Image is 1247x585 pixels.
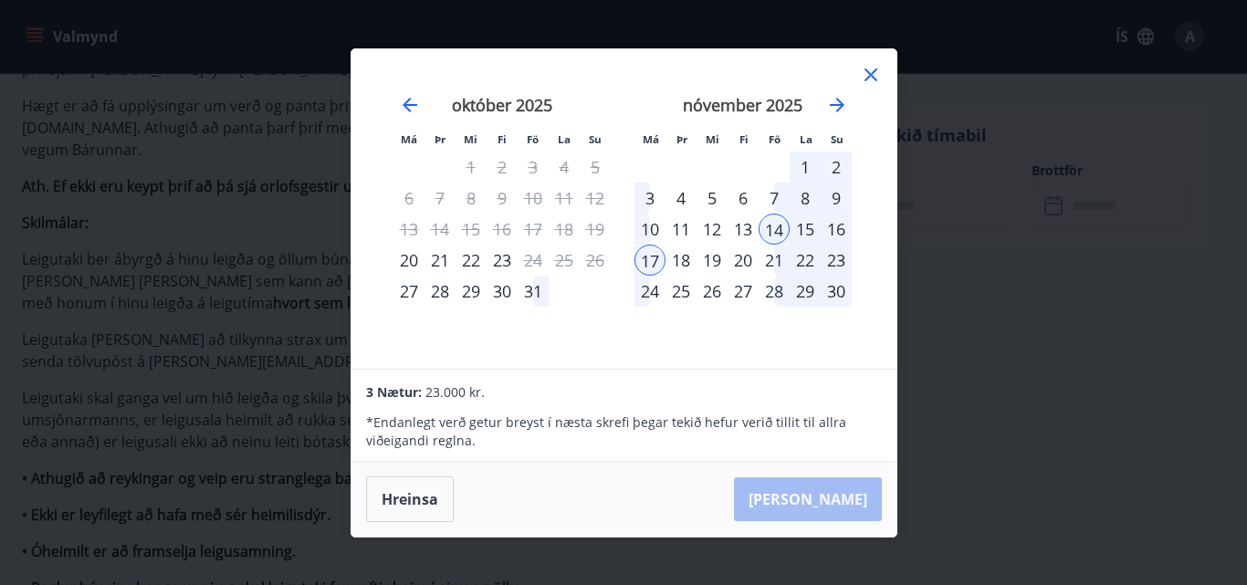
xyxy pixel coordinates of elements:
[697,183,728,214] div: 5
[456,276,487,307] div: 29
[589,132,602,146] small: Su
[518,276,549,307] div: 31
[759,214,790,245] div: 14
[393,214,424,245] td: Not available. mánudagur, 13. október 2025
[821,151,852,183] div: 2
[821,183,852,214] div: 9
[759,245,790,276] td: Choose föstudagur, 21. nóvember 2025 as your check-in date. It’s available.
[487,245,518,276] td: Choose fimmtudagur, 23. október 2025 as your check-in date. It’s available.
[634,276,665,307] td: Choose mánudagur, 24. nóvember 2025 as your check-in date. It’s available.
[456,245,487,276] div: 22
[790,276,821,307] td: Choose laugardagur, 29. nóvember 2025 as your check-in date. It’s available.
[424,276,456,307] td: Choose þriðjudagur, 28. október 2025 as your check-in date. It’s available.
[518,276,549,307] td: Choose föstudagur, 31. október 2025 as your check-in date. It’s available.
[498,132,507,146] small: Fi
[580,245,611,276] td: Not available. sunnudagur, 26. október 2025
[393,245,424,276] div: Aðeins innritun í boði
[393,276,424,307] div: Aðeins innritun í boði
[424,214,456,245] td: Not available. þriðjudagur, 14. október 2025
[366,476,454,522] button: Hreinsa
[487,276,518,307] td: Choose fimmtudagur, 30. október 2025 as your check-in date. It’s available.
[634,183,665,214] div: 3
[826,94,848,116] div: Move forward to switch to the next month.
[728,183,759,214] td: Choose fimmtudagur, 6. nóvember 2025 as your check-in date. It’s available.
[697,214,728,245] td: Choose miðvikudagur, 12. nóvember 2025 as your check-in date. It’s available.
[634,276,665,307] div: 24
[435,132,445,146] small: Þr
[373,71,875,347] div: Calendar
[800,132,812,146] small: La
[683,94,802,116] strong: nóvember 2025
[634,183,665,214] td: Choose mánudagur, 3. nóvember 2025 as your check-in date. It’s available.
[456,151,487,183] td: Not available. miðvikudagur, 1. október 2025
[769,132,781,146] small: Fö
[425,383,485,401] span: 23.000 kr.
[456,183,487,214] td: Not available. miðvikudagur, 8. október 2025
[831,132,844,146] small: Su
[393,276,424,307] td: Choose mánudagur, 27. október 2025 as your check-in date. It’s available.
[821,276,852,307] td: Choose sunnudagur, 30. nóvember 2025 as your check-in date. It’s available.
[728,214,759,245] div: 13
[821,276,852,307] div: 30
[366,413,881,450] p: * Endanlegt verð getur breyst í næsta skrefi þegar tekið hefur verið tillit til allra viðeigandi ...
[676,132,687,146] small: Þr
[549,151,580,183] td: Not available. laugardagur, 4. október 2025
[424,276,456,307] div: 28
[665,276,697,307] div: 25
[580,183,611,214] td: Not available. sunnudagur, 12. október 2025
[821,245,852,276] div: 23
[790,214,821,245] td: Selected. laugardagur, 15. nóvember 2025
[759,276,790,307] div: 28
[821,214,852,245] div: 16
[456,214,487,245] td: Not available. miðvikudagur, 15. október 2025
[821,214,852,245] td: Selected. sunnudagur, 16. nóvember 2025
[424,183,456,214] td: Not available. þriðjudagur, 7. október 2025
[464,132,477,146] small: Mi
[697,214,728,245] div: 12
[790,183,821,214] td: Choose laugardagur, 8. nóvember 2025 as your check-in date. It’s available.
[697,245,728,276] td: Choose miðvikudagur, 19. nóvember 2025 as your check-in date. It’s available.
[739,132,749,146] small: Fi
[790,151,821,183] div: 1
[549,183,580,214] td: Not available. laugardagur, 11. október 2025
[643,132,659,146] small: Má
[487,214,518,245] td: Not available. fimmtudagur, 16. október 2025
[558,132,571,146] small: La
[665,183,697,214] td: Choose þriðjudagur, 4. nóvember 2025 as your check-in date. It’s available.
[728,276,759,307] td: Choose fimmtudagur, 27. nóvember 2025 as your check-in date. It’s available.
[728,276,759,307] div: 27
[821,245,852,276] td: Choose sunnudagur, 23. nóvember 2025 as your check-in date. It’s available.
[821,151,852,183] td: Choose sunnudagur, 2. nóvember 2025 as your check-in date. It’s available.
[728,214,759,245] td: Choose fimmtudagur, 13. nóvember 2025 as your check-in date. It’s available.
[759,276,790,307] td: Choose föstudagur, 28. nóvember 2025 as your check-in date. It’s available.
[706,132,719,146] small: Mi
[697,276,728,307] div: 26
[393,183,424,214] td: Not available. mánudagur, 6. október 2025
[518,245,549,276] td: Choose föstudagur, 24. október 2025 as your check-in date. It’s available.
[728,245,759,276] div: 20
[759,245,790,276] div: 21
[790,276,821,307] div: 29
[697,245,728,276] div: 19
[759,183,790,214] td: Choose föstudagur, 7. nóvember 2025 as your check-in date. It’s available.
[790,245,821,276] td: Choose laugardagur, 22. nóvember 2025 as your check-in date. It’s available.
[634,214,665,245] div: 10
[487,151,518,183] td: Not available. fimmtudagur, 2. október 2025
[393,245,424,276] td: Choose mánudagur, 20. október 2025 as your check-in date. It’s available.
[634,214,665,245] td: Choose mánudagur, 10. nóvember 2025 as your check-in date. It’s available.
[456,276,487,307] td: Choose miðvikudagur, 29. október 2025 as your check-in date. It’s available.
[580,151,611,183] td: Not available. sunnudagur, 5. október 2025
[634,245,665,276] td: Selected as end date. mánudagur, 17. nóvember 2025
[518,151,549,183] td: Not available. föstudagur, 3. október 2025
[401,132,417,146] small: Má
[790,151,821,183] td: Choose laugardagur, 1. nóvember 2025 as your check-in date. It’s available.
[665,245,697,276] td: Choose þriðjudagur, 18. nóvember 2025 as your check-in date. It’s available.
[634,245,665,276] div: 17
[518,214,549,245] td: Not available. föstudagur, 17. október 2025
[487,183,518,214] td: Not available. fimmtudagur, 9. október 2025
[665,245,697,276] div: 18
[518,183,549,214] td: Not available. föstudagur, 10. október 2025
[821,183,852,214] td: Choose sunnudagur, 9. nóvember 2025 as your check-in date. It’s available.
[452,94,552,116] strong: október 2025
[728,245,759,276] td: Choose fimmtudagur, 20. nóvember 2025 as your check-in date. It’s available.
